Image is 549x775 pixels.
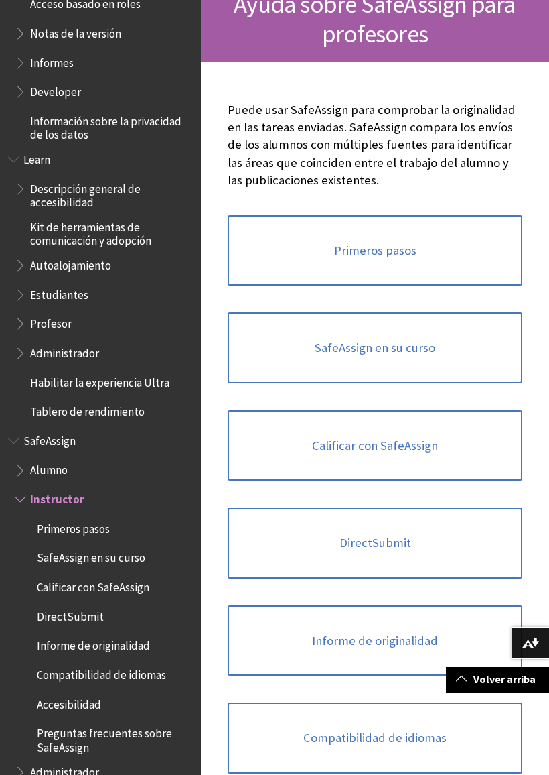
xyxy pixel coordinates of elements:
span: Descripción general de accesibilidad [30,178,191,209]
span: SafeAssign en su curso [37,547,145,565]
span: Habilitar la experiencia Ultra [30,371,169,390]
span: DirectSubmit [37,605,104,623]
span: Developer [30,80,81,99]
span: Primeros pasos [37,518,110,536]
a: SafeAssign en su curso [228,312,522,383]
span: Accesibilidad [37,693,101,711]
span: Instructor [30,488,84,506]
span: Administrador [30,342,99,360]
a: Primeros pasos [228,215,522,286]
a: Informe de originalidad [228,605,522,676]
p: Puede usar SafeAssign para comprobar la originalidad en las tareas enviadas. SafeAssign compara l... [228,101,522,189]
span: Calificar con SafeAssign [37,576,149,594]
span: Autoalojamiento [30,254,111,272]
span: Informes [30,52,74,70]
span: Alumno [30,459,68,477]
nav: Book outline for Blackboard Learn Help [8,148,193,423]
a: Volver arriba [446,667,549,692]
span: Estudiantes [30,284,88,302]
span: Información sobre la privacidad de los datos [30,110,191,141]
span: SafeAssign [23,430,76,448]
span: Kit de herramientas de comunicación y adopción [30,216,191,247]
span: Profesor [30,312,72,331]
span: Tablero de rendimiento [30,400,145,418]
a: Calificar con SafeAssign [228,410,522,481]
a: DirectSubmit [228,508,522,579]
span: Notas de la versión [30,22,121,40]
span: Preguntas frecuentes sobre SafeAssign [37,723,191,754]
span: Learn [23,148,50,166]
a: Compatibilidad de idiomas [228,703,522,774]
span: Informe de originalidad [37,635,150,653]
span: Compatibilidad de idiomas [37,664,166,682]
